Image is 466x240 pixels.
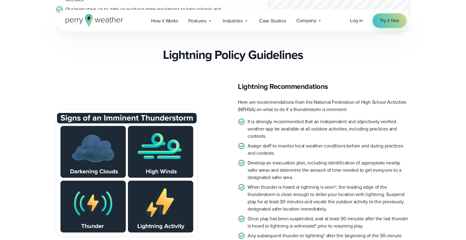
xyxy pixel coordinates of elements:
[248,159,410,181] p: Develop an evacuation plan, including identification of appropriate nearby safer areas and determ...
[259,17,286,25] span: Case Studies
[254,15,291,27] a: Case Studies
[238,82,410,91] h3: Lightning Recommendations
[248,142,410,157] p: Assign staff to monitor local weather conditions before and during practices and contests.
[146,15,183,27] a: How it Works
[248,215,410,230] p: Once play has been suspended, wait at least 30 minutes after the last thunder is heard or lightni...
[380,17,399,24] span: Try it free
[248,184,410,213] p: When thunder is heard or lightning is seen*, the leading edge of the thunderstorm is close enough...
[66,6,228,20] p: Our team stays up-to-date on evolving state regulations to help schools and athletic trainers imp...
[238,99,410,113] p: Here are recommendations from the National Federation of High School Activities (NFHSA) on what t...
[373,13,407,28] a: Try it free
[188,17,206,25] span: Features
[350,17,363,24] a: Log in
[223,17,243,25] span: Industries
[56,109,198,236] img: Signs of a Thunderstorm
[163,48,303,62] h3: Lightning Policy Guidelines
[248,118,410,140] p: It is strongly recommended that an independent and objectively verified weather app be available ...
[296,17,316,24] span: Company
[151,17,178,25] span: How it Works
